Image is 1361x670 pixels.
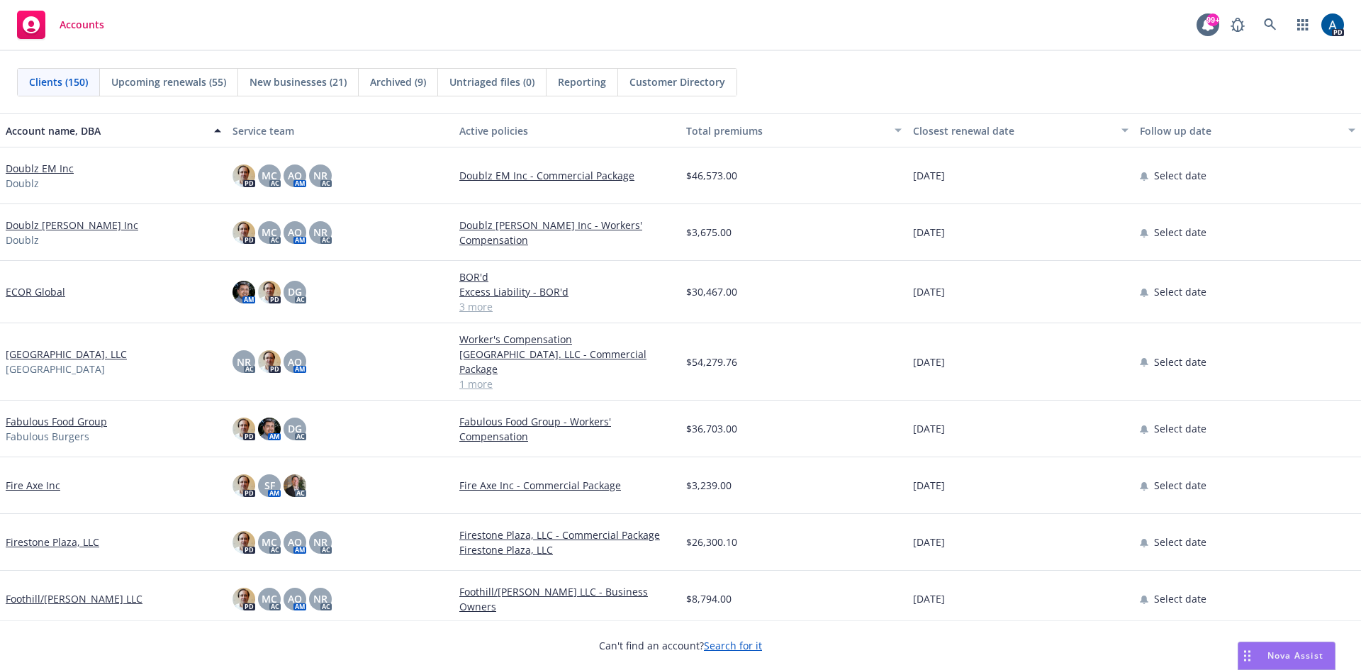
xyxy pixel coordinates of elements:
[599,638,762,653] span: Can't find an account?
[704,639,762,652] a: Search for it
[1321,13,1344,36] img: photo
[1154,421,1206,436] span: Select date
[370,74,426,89] span: Archived (9)
[233,474,255,497] img: photo
[288,535,302,549] span: AO
[6,347,127,362] a: [GEOGRAPHIC_DATA]. LLC
[459,347,675,376] a: [GEOGRAPHIC_DATA]. LLC - Commercial Package
[313,225,327,240] span: NR
[459,414,675,444] a: Fabulous Food Group - Workers' Compensation
[913,225,945,240] span: [DATE]
[111,74,226,89] span: Upcoming renewals (55)
[913,168,945,183] span: [DATE]
[629,74,725,89] span: Customer Directory
[913,123,1113,138] div: Closest renewal date
[264,478,275,493] span: SF
[233,588,255,610] img: photo
[6,176,39,191] span: Doublz
[1238,642,1335,670] button: Nova Assist
[459,527,675,542] a: Firestone Plaza, LLC - Commercial Package
[459,269,675,284] a: BOR'd
[913,284,945,299] span: [DATE]
[686,535,737,549] span: $26,300.10
[459,584,675,614] a: Foothill/[PERSON_NAME] LLC - Business Owners
[913,591,945,606] span: [DATE]
[459,218,675,247] a: Doublz [PERSON_NAME] Inc - Workers' Compensation
[29,74,88,89] span: Clients (150)
[1154,591,1206,606] span: Select date
[258,418,281,440] img: photo
[454,113,680,147] button: Active policies
[6,284,65,299] a: ECOR Global
[459,168,675,183] a: Doublz EM Inc - Commercial Package
[913,535,945,549] span: [DATE]
[6,478,60,493] a: Fire Axe Inc
[449,74,534,89] span: Untriaged files (0)
[313,168,327,183] span: NR
[686,478,732,493] span: $3,239.00
[558,74,606,89] span: Reporting
[6,123,206,138] div: Account name, DBA
[1154,284,1206,299] span: Select date
[1154,354,1206,369] span: Select date
[1256,11,1284,39] a: Search
[459,478,675,493] a: Fire Axe Inc - Commercial Package
[686,591,732,606] span: $8,794.00
[1154,478,1206,493] span: Select date
[913,421,945,436] span: [DATE]
[459,299,675,314] a: 3 more
[686,421,737,436] span: $36,703.00
[288,284,302,299] span: DG
[6,233,39,247] span: Doublz
[913,478,945,493] span: [DATE]
[6,161,74,176] a: Doublz EM Inc
[907,113,1134,147] button: Closest renewal date
[284,474,306,497] img: photo
[262,535,277,549] span: MC
[686,354,737,369] span: $54,279.76
[686,284,737,299] span: $30,467.00
[1289,11,1317,39] a: Switch app
[288,168,302,183] span: AO
[680,113,907,147] button: Total premiums
[913,354,945,369] span: [DATE]
[233,281,255,303] img: photo
[1134,113,1361,147] button: Follow up date
[262,225,277,240] span: MC
[227,113,454,147] button: Service team
[6,535,99,549] a: Firestone Plaza, LLC
[1267,649,1323,661] span: Nova Assist
[6,429,89,444] span: Fabulous Burgers
[6,362,105,376] span: [GEOGRAPHIC_DATA]
[1154,168,1206,183] span: Select date
[262,591,277,606] span: MC
[288,591,302,606] span: AO
[1238,642,1256,669] div: Drag to move
[11,5,110,45] a: Accounts
[233,531,255,554] img: photo
[1154,535,1206,549] span: Select date
[1206,13,1219,26] div: 99+
[262,168,277,183] span: MC
[1140,123,1340,138] div: Follow up date
[686,168,737,183] span: $46,573.00
[459,376,675,391] a: 1 more
[459,284,675,299] a: Excess Liability - BOR'd
[288,225,302,240] span: AO
[6,414,107,429] a: Fabulous Food Group
[313,535,327,549] span: NR
[233,164,255,187] img: photo
[6,591,142,606] a: Foothill/[PERSON_NAME] LLC
[250,74,347,89] span: New businesses (21)
[686,225,732,240] span: $3,675.00
[1223,11,1252,39] a: Report a Bug
[60,19,104,30] span: Accounts
[6,218,138,233] a: Doublz [PERSON_NAME] Inc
